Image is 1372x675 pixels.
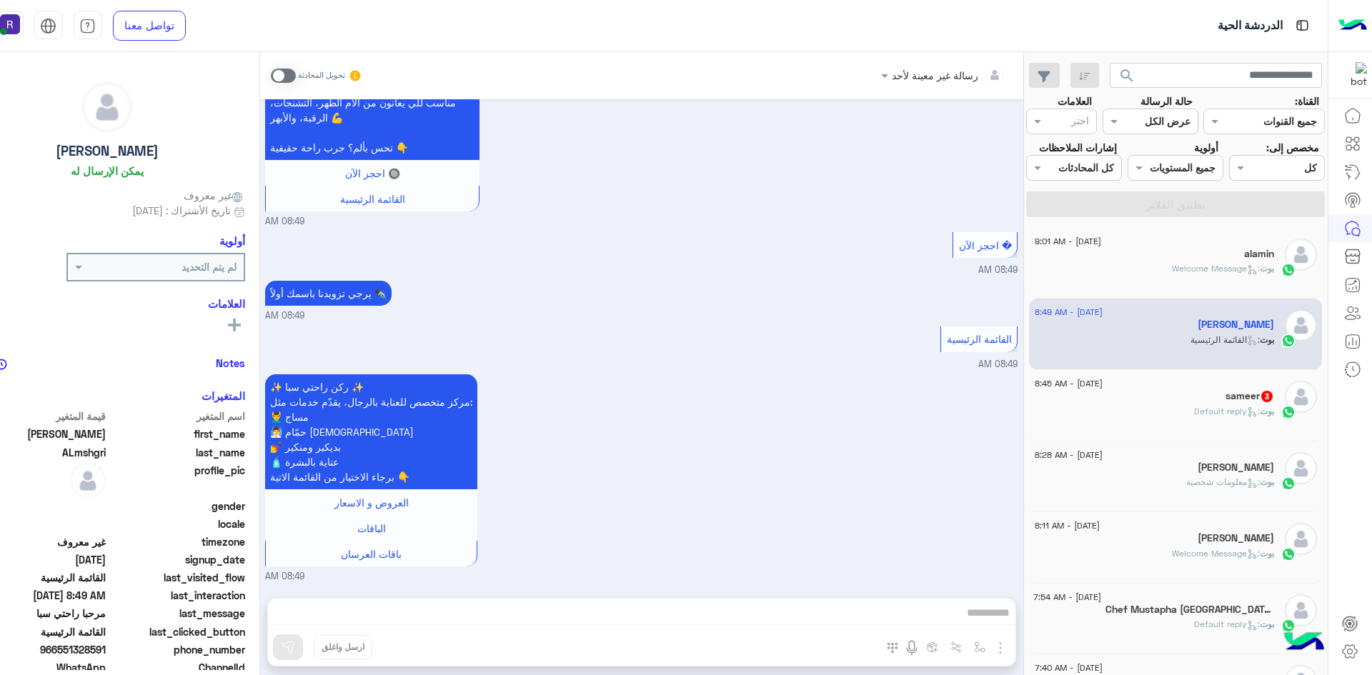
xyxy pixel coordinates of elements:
img: WhatsApp [1281,405,1296,419]
span: gender [109,499,245,514]
span: الباقات [357,522,386,534]
label: حالة الرسالة [1140,94,1193,109]
img: WhatsApp [1281,547,1296,561]
span: [DATE] - 7:40 AM [1035,661,1103,674]
span: 08:49 AM [978,359,1018,369]
span: بوت [1260,334,1274,345]
img: defaultAdmin.png [70,463,106,499]
h5: [PERSON_NAME] [56,143,159,159]
span: [DATE] - 7:54 AM [1033,591,1101,604]
img: Logo [1338,11,1367,41]
img: WhatsApp [1281,263,1296,277]
h6: يمكن الإرسال له [71,164,144,177]
img: defaultAdmin.png [1285,452,1317,484]
span: العروض و الاسعار [334,496,409,509]
span: [DATE] - 8:28 AM [1035,449,1103,461]
span: : Default reply [1194,406,1260,416]
button: تطبيق الفلاتر [1026,191,1325,217]
a: تواصل معنا [113,11,186,41]
span: 08:49 AM [265,309,304,323]
span: locale [109,516,245,531]
span: [DATE] - 8:45 AM [1035,377,1103,390]
span: signup_date [109,552,245,567]
span: غير معروف [184,188,245,203]
span: تاريخ الأشتراك : [DATE] [132,203,231,218]
img: 322853014244696 [1341,62,1367,88]
span: last_clicked_button [109,624,245,639]
span: first_name [109,426,245,441]
span: : Welcome Message [1172,263,1260,274]
h5: alamin [1244,248,1274,260]
span: last_visited_flow [109,570,245,585]
span: بوت [1260,476,1274,487]
span: باقات العرسان [341,548,402,560]
span: last_interaction [109,588,245,603]
label: مخصص إلى: [1266,140,1319,155]
h5: Chef Mustapha Maroc👨🏻‍🍳🤴🏻👑🪴🍇🍽️ [1105,604,1274,616]
h6: أولوية [219,234,245,247]
p: الدردشة الحية [1218,16,1283,36]
span: بوت [1260,406,1274,416]
img: defaultAdmin.png [1285,309,1317,341]
span: بوت [1260,263,1274,274]
span: last_name [109,445,245,460]
h5: syed [1198,532,1274,544]
span: 08:49 AM [978,264,1018,275]
span: 08:49 AM [265,215,304,229]
img: tab [79,18,96,34]
a: tab [74,11,102,41]
button: ارسل واغلق [314,635,372,659]
span: : Default reply [1194,619,1260,629]
img: tab [40,18,56,34]
small: تحويل المحادثة [298,70,345,81]
span: 3 [1261,391,1273,402]
img: defaultAdmin.png [1285,594,1317,626]
span: � احجز الآن [959,239,1012,251]
span: timezone [109,534,245,549]
span: [DATE] - 8:11 AM [1035,519,1100,532]
span: : القائمة الرئيسية [1190,334,1260,345]
img: WhatsApp [1281,334,1296,348]
span: بوت [1260,619,1274,629]
span: القائمة الرئيسية [947,333,1012,345]
span: بوت [1260,548,1274,559]
span: ChannelId [109,660,245,675]
span: 🔘 احجز الآن [345,167,400,179]
span: profile_pic [109,463,245,496]
img: defaultAdmin.png [83,83,131,131]
h5: أبو عبد [1198,461,1274,474]
span: [DATE] - 9:01 AM [1035,235,1101,248]
span: last_message [109,606,245,621]
span: [DATE] - 8:49 AM [1035,306,1103,319]
label: إشارات الملاحظات [1039,140,1117,155]
label: العلامات [1058,94,1092,109]
h5: sameer [1226,390,1274,402]
span: search [1118,67,1135,84]
span: اسم المتغير [109,409,245,424]
img: WhatsApp [1281,619,1296,633]
label: أولوية [1194,140,1218,155]
p: 11/8/2025, 8:49 AM [265,374,477,489]
img: tab [1293,16,1311,34]
button: search [1110,63,1145,94]
img: defaultAdmin.png [1285,239,1317,271]
span: : معلومات شخصية [1186,476,1260,487]
h6: Notes [216,356,245,369]
span: phone_number [109,642,245,657]
img: defaultAdmin.png [1285,381,1317,413]
span: : Welcome Message [1172,548,1260,559]
span: القائمة الرئيسية [340,193,405,205]
img: hulul-logo.png [1279,618,1329,668]
h6: المتغيرات [202,389,245,402]
label: القناة: [1295,94,1319,109]
p: 11/8/2025, 8:49 AM [265,281,392,306]
h5: Salah ALmshgri [1198,319,1274,331]
img: defaultAdmin.png [1285,523,1317,555]
img: WhatsApp [1281,476,1296,491]
span: 08:49 AM [265,570,304,584]
div: اختر [1071,113,1091,131]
